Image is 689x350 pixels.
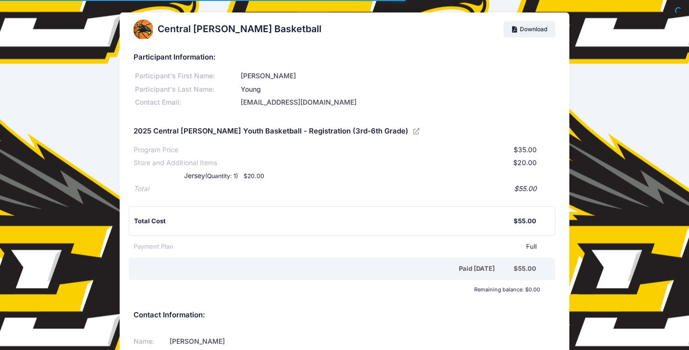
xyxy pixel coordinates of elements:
[134,184,149,194] div: Total
[134,158,217,168] div: Store and Additional Items
[134,311,555,320] h5: Contact Information:
[413,127,421,135] a: View Registration Details
[134,145,178,155] div: Program Price
[134,127,408,136] h5: 2025 Central [PERSON_NAME] Youth Basketball - Registration (3rd-6th Grade)
[134,242,173,252] div: Payment Plan
[239,71,556,81] div: [PERSON_NAME]
[514,264,536,274] div: $55.00
[165,171,417,181] div: Jersey
[134,217,514,226] div: Total Cost
[134,334,167,350] td: Name:
[504,21,555,37] a: Download
[134,71,239,81] div: Participant's First Name:
[205,172,238,180] small: (Quantity: 1)
[217,158,537,168] div: $20.00
[149,184,537,194] div: $55.00
[173,242,537,252] div: Full
[239,97,556,108] div: [EMAIL_ADDRESS][DOMAIN_NAME]
[514,145,537,154] span: $35.00
[167,334,332,350] td: [PERSON_NAME]
[129,287,544,292] div: Remaining balance: $0.00
[134,84,239,95] div: Participant's Last Name:
[134,97,239,108] div: Contact Email:
[158,24,321,35] h2: Central [PERSON_NAME] Basketball
[514,217,536,226] div: $55.00
[244,172,264,180] small: $20.00
[134,53,555,62] h5: Participant Information:
[135,264,514,274] div: Paid [DATE]
[239,84,556,95] div: Young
